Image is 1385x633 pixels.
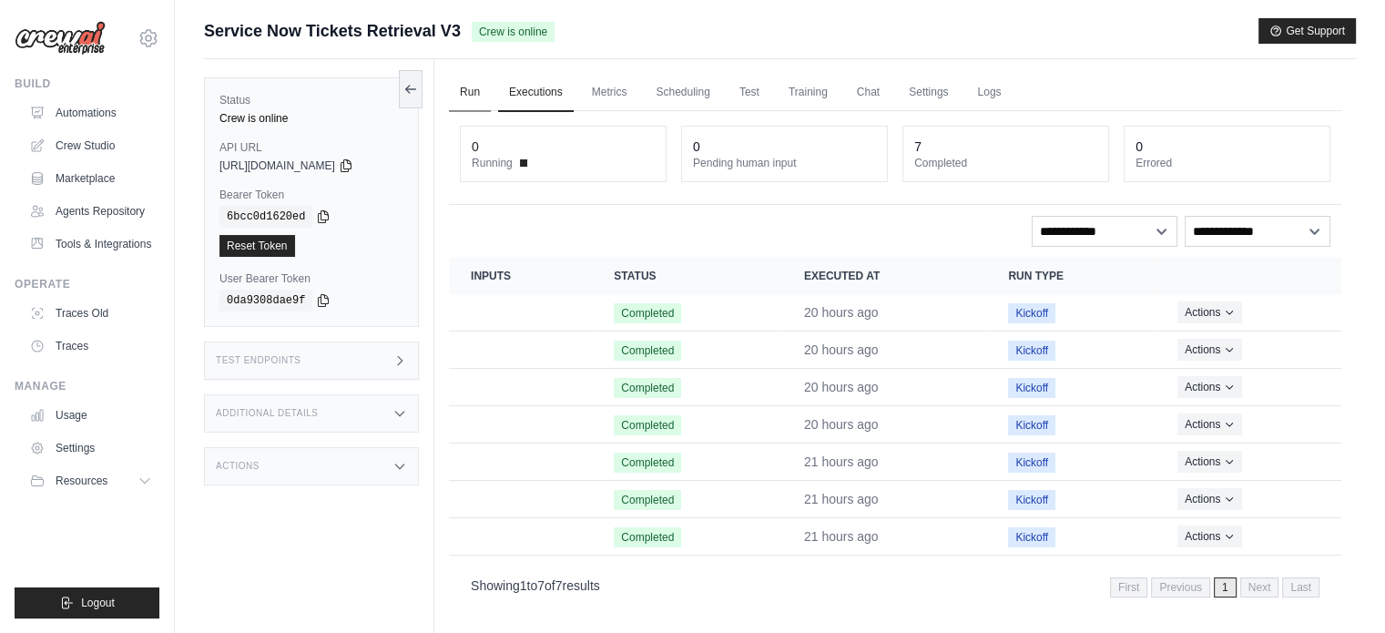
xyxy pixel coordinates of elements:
[1214,577,1237,597] span: 1
[219,111,403,126] div: Crew is online
[15,77,159,91] div: Build
[1294,546,1385,633] iframe: Chat Widget
[1110,577,1319,597] nav: Pagination
[1135,156,1319,170] dt: Errored
[645,74,720,112] a: Scheduling
[204,18,461,44] span: Service Now Tickets Retrieval V3
[614,490,681,510] span: Completed
[1008,453,1055,473] span: Kickoff
[22,98,159,128] a: Automations
[15,379,159,393] div: Manage
[1135,138,1143,156] div: 0
[219,93,403,107] label: Status
[804,529,879,544] time: September 25, 2025 at 14:30 BST
[1008,490,1055,510] span: Kickoff
[804,305,879,320] time: September 25, 2025 at 15:17 BST
[22,164,159,193] a: Marketplace
[520,578,527,593] span: 1
[1177,301,1242,323] button: Actions for execution
[804,417,879,432] time: September 25, 2025 at 14:59 BST
[1110,577,1147,597] span: First
[56,474,107,488] span: Resources
[782,258,986,294] th: Executed at
[966,74,1012,112] a: Logs
[693,156,876,170] dt: Pending human input
[449,258,592,294] th: Inputs
[614,415,681,435] span: Completed
[614,341,681,361] span: Completed
[537,578,545,593] span: 7
[592,258,782,294] th: Status
[219,271,403,286] label: User Bearer Token
[81,596,115,610] span: Logout
[219,290,312,311] code: 0da9308dae9f
[614,378,681,398] span: Completed
[449,258,1341,609] section: Crew executions table
[1008,415,1055,435] span: Kickoff
[1008,527,1055,547] span: Kickoff
[472,22,555,42] span: Crew is online
[804,492,879,506] time: September 25, 2025 at 14:37 BST
[219,188,403,202] label: Bearer Token
[1177,526,1242,547] button: Actions for execution
[22,230,159,259] a: Tools & Integrations
[1240,577,1279,597] span: Next
[15,587,159,618] button: Logout
[1008,341,1055,361] span: Kickoff
[555,578,563,593] span: 7
[22,401,159,430] a: Usage
[778,74,839,112] a: Training
[449,74,491,112] a: Run
[986,258,1156,294] th: Run Type
[898,74,959,112] a: Settings
[449,563,1341,609] nav: Pagination
[1258,18,1356,44] button: Get Support
[22,332,159,361] a: Traces
[472,156,513,170] span: Running
[804,342,879,357] time: September 25, 2025 at 15:16 BST
[216,408,318,419] h3: Additional Details
[1008,303,1055,323] span: Kickoff
[219,235,295,257] a: Reset Token
[614,303,681,323] span: Completed
[1177,376,1242,398] button: Actions for execution
[22,466,159,495] button: Resources
[914,156,1097,170] dt: Completed
[1177,339,1242,361] button: Actions for execution
[219,158,335,173] span: [URL][DOMAIN_NAME]
[22,197,159,226] a: Agents Repository
[914,138,922,156] div: 7
[804,380,879,394] time: September 25, 2025 at 15:11 BST
[1008,378,1055,398] span: Kickoff
[1177,451,1242,473] button: Actions for execution
[219,206,312,228] code: 6bcc0d1620ed
[1177,413,1242,435] button: Actions for execution
[693,138,700,156] div: 0
[15,21,106,56] img: Logo
[216,461,260,472] h3: Actions
[219,140,403,155] label: API URL
[216,355,301,366] h3: Test Endpoints
[614,453,681,473] span: Completed
[22,299,159,328] a: Traces Old
[846,74,891,112] a: Chat
[471,577,600,595] p: Showing to of results
[1282,577,1319,597] span: Last
[1151,577,1210,597] span: Previous
[581,74,638,112] a: Metrics
[1177,488,1242,510] button: Actions for execution
[22,131,159,160] a: Crew Studio
[15,277,159,291] div: Operate
[472,138,479,156] div: 0
[498,74,574,112] a: Executions
[728,74,770,112] a: Test
[614,527,681,547] span: Completed
[22,434,159,463] a: Settings
[804,454,879,469] time: September 25, 2025 at 14:39 BST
